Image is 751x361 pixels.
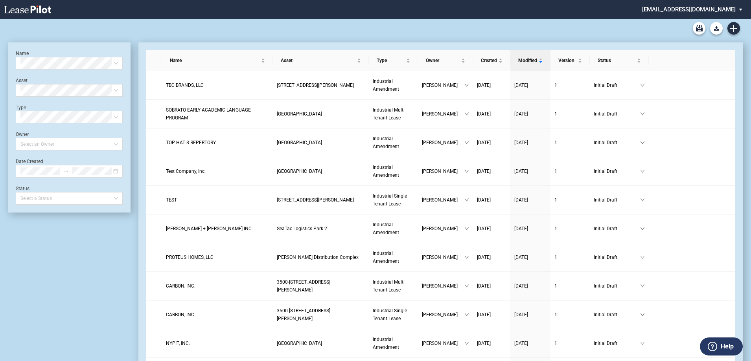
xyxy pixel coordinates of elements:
[514,255,528,260] span: [DATE]
[464,83,469,88] span: down
[166,82,204,88] span: TBC BRANDS, LLC
[514,140,528,145] span: [DATE]
[594,139,640,147] span: Initial Draft
[477,167,506,175] a: [DATE]
[477,81,506,89] a: [DATE]
[422,139,464,147] span: [PERSON_NAME]
[514,169,528,174] span: [DATE]
[277,111,322,117] span: Calaveras Center
[477,283,491,289] span: [DATE]
[373,249,414,265] a: Industrial Amendment
[477,225,506,233] a: [DATE]
[640,112,645,116] span: down
[377,57,405,64] span: Type
[16,186,29,191] label: Status
[477,282,506,290] a: [DATE]
[166,311,269,319] a: CARBON, INC.
[477,197,491,203] span: [DATE]
[477,140,491,145] span: [DATE]
[477,139,506,147] a: [DATE]
[422,311,464,319] span: [PERSON_NAME]
[477,226,491,231] span: [DATE]
[721,341,734,352] label: Help
[373,337,399,350] span: Industrial Amendment
[166,282,269,290] a: CARBON, INC.
[281,57,355,64] span: Asset
[554,82,557,88] span: 1
[514,139,547,147] a: [DATE]
[373,106,414,122] a: Industrial Multi Tenant Lease
[166,253,269,261] a: PROTEUS HOMES, LLC
[514,311,547,319] a: [DATE]
[554,197,557,203] span: 1
[166,255,214,260] span: PROTEUS HOMES, LLC
[727,22,740,35] a: Create new document
[594,225,640,233] span: Initial Draft
[373,79,399,92] span: Industrial Amendment
[640,312,645,317] span: down
[373,221,414,236] a: Industrial Amendment
[277,279,330,293] span: 3500-3520 Thomas Road
[514,111,528,117] span: [DATE]
[277,167,365,175] a: [GEOGRAPHIC_DATA]
[477,196,506,204] a: [DATE]
[464,226,469,231] span: down
[166,106,269,122] a: SOBRATO EARLY ACADEMIC LANGUAGE PROGRAM
[514,82,528,88] span: [DATE]
[373,193,407,207] span: Industrial Single Tenant Lease
[554,312,557,317] span: 1
[514,196,547,204] a: [DATE]
[373,308,407,321] span: Industrial Single Tenant Lease
[514,110,547,118] a: [DATE]
[640,169,645,174] span: down
[277,255,359,260] span: Gale Distribution Complex
[373,335,414,351] a: Industrial Amendment
[477,253,506,261] a: [DATE]
[473,50,510,71] th: Created
[373,136,399,149] span: Industrial Amendment
[554,253,586,261] a: 1
[477,82,491,88] span: [DATE]
[166,81,269,89] a: TBC BRANDS, LLC
[373,279,405,293] span: Industrial Multi Tenant Lease
[514,197,528,203] span: [DATE]
[554,311,586,319] a: 1
[477,169,491,174] span: [DATE]
[477,255,491,260] span: [DATE]
[464,255,469,260] span: down
[166,139,269,147] a: TOP HAT 8 REPERTORY
[514,312,528,317] span: [DATE]
[373,107,405,121] span: Industrial Multi Tenant Lease
[594,81,640,89] span: Initial Draft
[464,284,469,288] span: down
[277,82,354,88] span: 100 Anderson Avenue
[554,339,586,347] a: 1
[554,196,586,204] a: 1
[166,283,195,289] span: CARBON, INC.
[594,253,640,261] span: Initial Draft
[166,226,253,231] span: KUEHNE + NAGEL INC.
[166,167,269,175] a: Test Company, Inc.
[373,192,414,208] a: Industrial Single Tenant Lease
[170,57,260,64] span: Name
[554,139,586,147] a: 1
[63,169,69,174] span: swap-right
[640,341,645,346] span: down
[710,22,723,35] button: Download Blank Form
[464,140,469,145] span: down
[477,339,506,347] a: [DATE]
[277,278,365,294] a: 3500-[STREET_ADDRESS][PERSON_NAME]
[554,169,557,174] span: 1
[166,140,216,145] span: TOP HAT 8 REPERTORY
[640,140,645,145] span: down
[554,341,557,346] span: 1
[373,77,414,93] a: Industrial Amendment
[277,81,365,89] a: [STREET_ADDRESS][PERSON_NAME]
[554,283,557,289] span: 1
[422,167,464,175] span: [PERSON_NAME]
[16,51,29,56] label: Name
[273,50,369,71] th: Asset
[277,226,327,231] span: SeaTac Logistics Park 2
[369,50,418,71] th: Type
[514,341,528,346] span: [DATE]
